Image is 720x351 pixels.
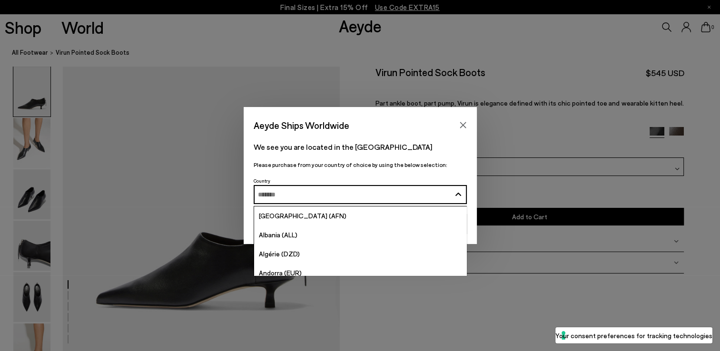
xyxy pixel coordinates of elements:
button: Close [456,118,470,132]
span: Aeyde Ships Worldwide [254,117,349,134]
input: Search and Enter [258,191,451,198]
button: Your consent preferences for tracking technologies [555,327,712,343]
span: Algérie (DZD) [259,250,300,258]
span: Andorra (EUR) [259,269,302,277]
a: Albania (ALL) [254,225,466,244]
span: Albania (ALL) [259,231,297,239]
span: [GEOGRAPHIC_DATA] (AFN) [259,212,346,220]
span: Country [254,178,270,184]
a: Algérie (DZD) [254,244,466,263]
p: We see you are located in the [GEOGRAPHIC_DATA] [254,141,467,153]
a: Andorra (EUR) [254,263,466,283]
label: Your consent preferences for tracking technologies [555,331,712,341]
p: Please purchase from your country of choice by using the below selection: [254,160,467,169]
a: [GEOGRAPHIC_DATA] (AFN) [254,206,466,225]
